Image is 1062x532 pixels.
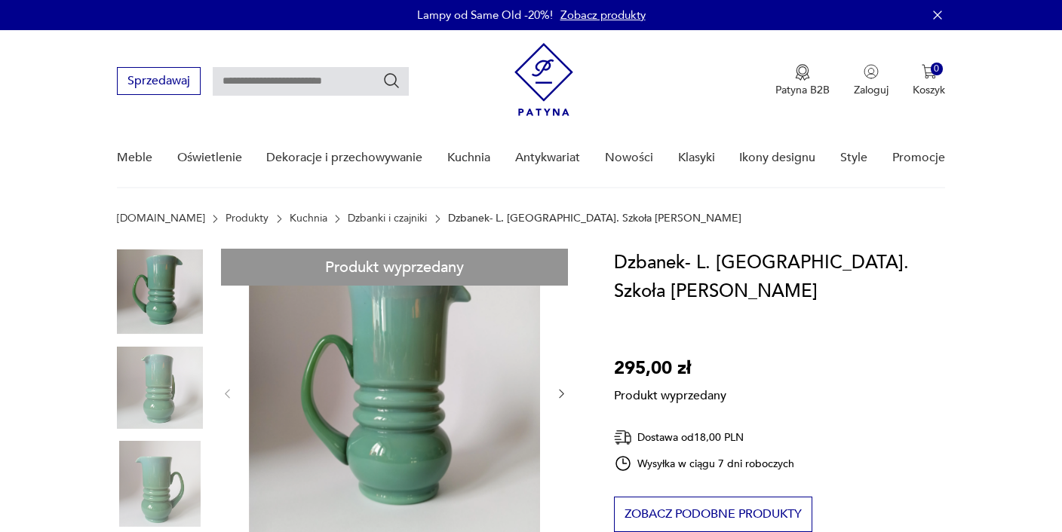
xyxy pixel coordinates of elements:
[913,83,945,97] p: Koszyk
[560,8,646,23] a: Zobacz produkty
[854,64,889,97] button: Zaloguj
[514,43,573,116] img: Patyna - sklep z meblami i dekoracjami vintage
[775,64,830,97] button: Patyna B2B
[913,64,945,97] button: 0Koszyk
[382,72,401,90] button: Szukaj
[854,83,889,97] p: Zaloguj
[614,354,726,383] p: 295,00 zł
[775,64,830,97] a: Ikona medaluPatyna B2B
[177,129,242,187] a: Oświetlenie
[448,212,741,225] p: Dzbanek- L. [GEOGRAPHIC_DATA]. Szkoła [PERSON_NAME]
[614,497,812,532] button: Zobacz podobne produkty
[892,129,945,187] a: Promocje
[117,67,201,95] button: Sprzedawaj
[266,129,422,187] a: Dekoracje i przechowywanie
[795,64,810,81] img: Ikona medalu
[117,77,201,87] a: Sprzedawaj
[348,212,427,225] a: Dzbanki i czajniki
[614,428,795,447] div: Dostawa od 18,00 PLN
[117,212,205,225] a: [DOMAIN_NAME]
[614,383,726,404] p: Produkt wyprzedany
[922,64,937,79] img: Ikona koszyka
[417,8,553,23] p: Lampy od Same Old -20%!
[447,129,490,187] a: Kuchnia
[515,129,580,187] a: Antykwariat
[614,428,632,447] img: Ikona dostawy
[226,212,269,225] a: Produkty
[605,129,653,187] a: Nowości
[117,129,152,187] a: Meble
[290,212,327,225] a: Kuchnia
[614,249,945,306] h1: Dzbanek- L. [GEOGRAPHIC_DATA]. Szkoła [PERSON_NAME]
[614,454,795,472] div: Wysyłka w ciągu 7 dni roboczych
[678,129,715,187] a: Klasyki
[840,129,867,187] a: Style
[864,64,879,79] img: Ikonka użytkownika
[931,63,944,75] div: 0
[775,83,830,97] p: Patyna B2B
[739,129,815,187] a: Ikony designu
